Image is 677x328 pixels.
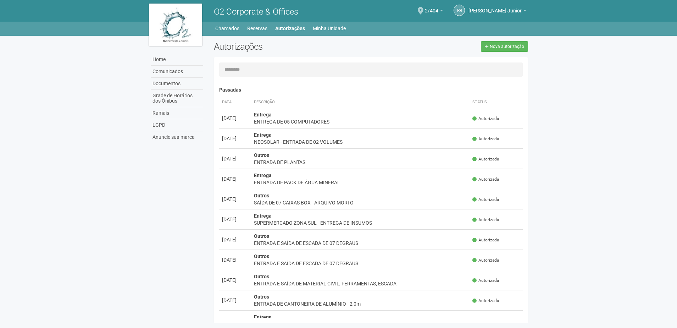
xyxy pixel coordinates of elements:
div: [DATE] [222,317,248,324]
span: Autorizada [472,197,499,203]
div: [DATE] [222,175,248,182]
strong: Entrega [254,173,272,178]
div: NEOSOLAR - ENTRADA DE 02 VOLUMES [254,138,467,146]
a: Autorizações [275,23,305,33]
span: Autorizada [472,278,499,284]
a: 2/404 [425,9,443,15]
span: Nova autorização [490,44,524,49]
div: [DATE] [222,216,248,223]
span: Autorizada [472,298,499,304]
span: Autorizada [472,136,499,142]
a: Chamados [215,23,239,33]
div: ENTRADA E SAÍDA DE ESCADA DE 07 DEGRAUS [254,260,467,267]
a: Ramais [151,107,203,119]
span: Autorizada [472,156,499,162]
div: [DATE] [222,256,248,263]
a: Anuncie sua marca [151,131,203,143]
div: [DATE] [222,196,248,203]
a: LGPD [151,119,203,131]
span: Autorizada [472,116,499,122]
a: Nova autorização [481,41,528,52]
div: SAÍDA DE 07 CAIXAS BOX - ARQUIVO MORTO [254,199,467,206]
strong: Outros [254,253,269,259]
div: [DATE] [222,135,248,142]
span: 2/404 [425,1,438,13]
a: RB [454,5,465,16]
div: ENTRADA DE CANTONEIRA DE ALUMÍNIO - 2,0m [254,300,467,307]
span: Autorizada [472,237,499,243]
strong: Outros [254,233,269,239]
a: Minha Unidade [313,23,346,33]
div: ENTRADA E SAÍDA DE ESCADA DE 07 DEGRAUS [254,240,467,247]
strong: Outros [254,274,269,279]
strong: Entrega [254,132,272,138]
span: Raul Barrozo da Motta Junior [468,1,522,13]
div: [DATE] [222,297,248,304]
img: logo.jpg [149,4,202,46]
span: O2 Corporate & Offices [214,7,298,17]
a: Documentos [151,78,203,90]
div: ENTRADA E SAÍDA DE MATERIAL CIVIL, FERRAMENTAS, ESCADA [254,280,467,287]
div: ENTRADA DE PACK DE ÁGUA MINERAL [254,179,467,186]
div: [DATE] [222,115,248,122]
span: Autorizada [472,217,499,223]
th: Status [470,97,523,108]
div: ENTRADA DE PLANTAS [254,159,467,166]
div: ENTREGA DE 05 COMPUTADORES [254,118,467,125]
strong: Entrega [254,213,272,219]
strong: Entrega [254,314,272,320]
strong: Entrega [254,112,272,117]
div: [DATE] [222,236,248,243]
strong: Outros [254,152,269,158]
a: Reservas [247,23,267,33]
a: Comunicados [151,66,203,78]
h4: Passadas [219,87,523,93]
span: Autorizada [472,257,499,263]
th: Data [219,97,251,108]
div: [DATE] [222,277,248,284]
span: Autorizada [472,176,499,182]
strong: Outros [254,294,269,300]
th: Descrição [251,97,470,108]
a: [PERSON_NAME] Junior [468,9,526,15]
strong: Outros [254,193,269,198]
div: SUPERMERCADO ZONA SUL - ENTREGA DE INSUMOS [254,219,467,226]
div: [DATE] [222,155,248,162]
a: Home [151,54,203,66]
h2: Autorizações [214,41,366,52]
a: Grade de Horários dos Ônibus [151,90,203,107]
